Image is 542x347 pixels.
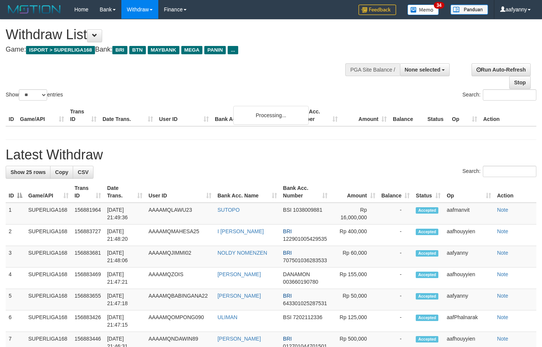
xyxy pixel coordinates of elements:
[129,46,146,54] span: BTN
[6,4,63,15] img: MOTION_logo.png
[497,250,508,256] a: Note
[72,203,104,225] td: 156881964
[472,63,531,76] a: Run Auto-Refresh
[331,203,378,225] td: Rp 16,000,000
[283,236,327,242] span: Copy 122901005429535 to clipboard
[378,181,413,203] th: Balance: activate to sort column ascending
[6,89,63,101] label: Show entries
[228,46,238,54] span: ...
[444,289,494,310] td: aafyanny
[293,207,322,213] span: Copy 1038009881 to clipboard
[378,225,413,246] td: -
[378,246,413,268] td: -
[25,181,72,203] th: Game/API: activate to sort column ascending
[444,181,494,203] th: Op: activate to sort column ascending
[283,314,292,320] span: BSI
[145,246,214,268] td: AAAAMQJIMMI02
[25,225,72,246] td: SUPERLIGA168
[145,181,214,203] th: User ID: activate to sort column ascending
[73,166,93,179] a: CSV
[378,203,413,225] td: -
[212,105,292,126] th: Bank Acc. Name
[217,271,261,277] a: [PERSON_NAME]
[341,105,390,126] th: Amount
[6,268,25,289] td: 4
[407,5,439,15] img: Button%20Memo.svg
[509,76,531,89] a: Stop
[497,207,508,213] a: Note
[280,181,331,203] th: Bank Acc. Number: activate to sort column ascending
[6,166,51,179] a: Show 25 rows
[104,310,145,332] td: [DATE] 21:47:15
[6,105,17,126] th: ID
[416,315,438,321] span: Accepted
[416,207,438,214] span: Accepted
[450,5,488,15] img: panduan.png
[25,203,72,225] td: SUPERLIGA168
[72,289,104,310] td: 156883655
[145,203,214,225] td: AAAAMQLAWU23
[283,336,292,342] span: BRI
[331,268,378,289] td: Rp 155,000
[217,336,261,342] a: [PERSON_NAME]
[100,105,156,126] th: Date Trans.
[444,268,494,289] td: aafhouyyien
[494,181,536,203] th: Action
[25,268,72,289] td: SUPERLIGA168
[217,228,264,234] a: I [PERSON_NAME]
[331,225,378,246] td: Rp 400,000
[6,27,354,42] h1: Withdraw List
[50,166,73,179] a: Copy
[6,181,25,203] th: ID: activate to sort column descending
[283,293,292,299] span: BRI
[331,310,378,332] td: Rp 125,000
[416,336,438,342] span: Accepted
[483,166,536,177] input: Search:
[25,289,72,310] td: SUPERLIGA168
[233,106,309,125] div: Processing...
[283,271,310,277] span: DANAMON
[293,314,322,320] span: Copy 7202112336 to clipboard
[6,246,25,268] td: 3
[292,105,341,126] th: Bank Acc. Number
[104,203,145,225] td: [DATE] 21:49:36
[449,105,480,126] th: Op
[416,272,438,278] span: Accepted
[424,105,449,126] th: Status
[497,314,508,320] a: Note
[6,147,536,162] h1: Latest Withdraw
[72,310,104,332] td: 156883426
[72,246,104,268] td: 156883681
[444,246,494,268] td: aafyanny
[72,268,104,289] td: 156883469
[217,314,237,320] a: ULIMAN
[497,271,508,277] a: Note
[104,181,145,203] th: Date Trans.: activate to sort column ascending
[104,289,145,310] td: [DATE] 21:47:18
[6,225,25,246] td: 2
[55,169,68,175] span: Copy
[145,268,214,289] td: AAAAMQZOIS
[26,46,95,54] span: ISPORT > SUPERLIGA168
[104,268,145,289] td: [DATE] 21:47:21
[283,279,318,285] span: Copy 003660190780 to clipboard
[6,289,25,310] td: 5
[145,289,214,310] td: AAAAMQBABINGANA22
[416,229,438,235] span: Accepted
[217,207,240,213] a: SUTOPO
[6,310,25,332] td: 6
[67,105,100,126] th: Trans ID
[78,169,89,175] span: CSV
[148,46,179,54] span: MAYBANK
[11,169,46,175] span: Show 25 rows
[104,246,145,268] td: [DATE] 21:48:06
[6,46,354,54] h4: Game: Bank:
[444,225,494,246] td: aafhouyyien
[480,105,536,126] th: Action
[17,105,67,126] th: Game/API
[204,46,226,54] span: PANIN
[497,293,508,299] a: Note
[497,228,508,234] a: Note
[345,63,400,76] div: PGA Site Balance /
[413,181,444,203] th: Status: activate to sort column ascending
